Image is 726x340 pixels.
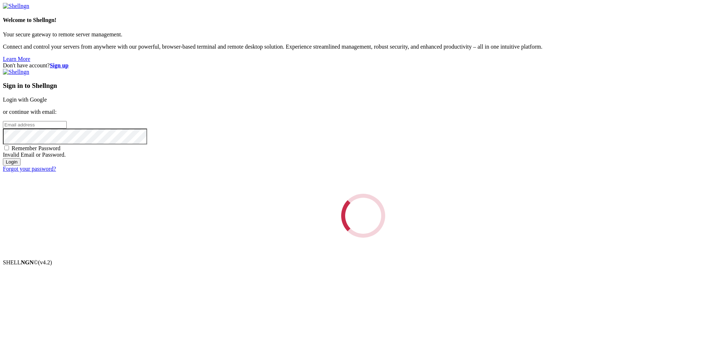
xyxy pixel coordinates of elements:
a: Sign up [50,62,69,68]
img: Shellngn [3,69,29,75]
a: Login with Google [3,97,47,103]
a: Learn More [3,56,30,62]
span: 4.2.0 [38,259,52,265]
input: Remember Password [4,146,9,150]
p: or continue with email: [3,109,723,115]
img: Shellngn [3,3,29,9]
span: Remember Password [12,145,61,151]
p: Your secure gateway to remote server management. [3,31,723,38]
div: Don't have account? [3,62,723,69]
h4: Welcome to Shellngn! [3,17,723,23]
input: Email address [3,121,67,129]
h3: Sign in to Shellngn [3,82,723,90]
span: SHELL © [3,259,52,265]
p: Connect and control your servers from anywhere with our powerful, browser-based terminal and remo... [3,44,723,50]
b: NGN [21,259,34,265]
div: Invalid Email or Password. [3,152,723,158]
a: Forgot your password? [3,166,56,172]
div: Loading... [341,194,385,238]
input: Login [3,158,21,166]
